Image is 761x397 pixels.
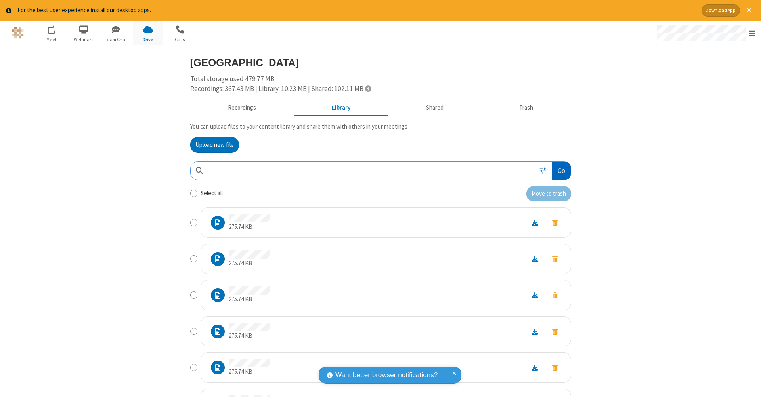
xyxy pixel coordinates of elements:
p: 275.74 KB [229,259,270,268]
button: Content library [294,100,388,115]
button: Upload new file [190,137,239,153]
span: Want better browser notifications? [335,370,438,380]
span: Webinars [69,36,99,43]
button: Move to trash [545,217,565,228]
button: Move to trash [545,326,565,337]
button: Recorded meetings [190,100,294,115]
button: Move to trash [526,186,571,202]
div: Recordings: 367.43 MB | Library: 10.23 MB | Shared: 102.11 MB [190,84,571,94]
h3: [GEOGRAPHIC_DATA] [190,57,571,68]
a: Download file [524,363,545,372]
a: Download file [524,255,545,264]
div: Open menu [649,21,761,45]
button: Go [552,162,570,180]
span: Meet [37,36,67,43]
span: Calls [165,36,195,43]
a: Download file [524,327,545,336]
span: Totals displayed include files that have been moved to the trash. [365,85,371,92]
button: Shared during meetings [388,100,482,115]
button: Move to trash [545,362,565,373]
span: Team Chat [101,36,131,43]
div: 1 [54,25,59,31]
button: Logo [3,21,33,45]
p: You can upload files to your content library and share them with others in your meetings [190,122,571,131]
div: For the best user experience install our desktop apps. [17,6,696,15]
p: 275.74 KB [229,331,270,340]
button: Move to trash [545,254,565,264]
a: Download file [524,291,545,300]
div: Total storage used 479.77 MB [190,74,571,94]
label: Select all [201,189,223,198]
button: Trash [482,100,571,115]
a: Download file [524,218,545,227]
p: 275.74 KB [229,295,270,304]
button: Download App [702,4,740,17]
button: Close alert [743,4,755,17]
p: 275.74 KB [229,222,270,232]
img: QA Selenium DO NOT DELETE OR CHANGE [12,27,24,39]
span: Drive [133,36,163,43]
button: Move to trash [545,290,565,300]
p: 275.74 KB [229,367,270,376]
